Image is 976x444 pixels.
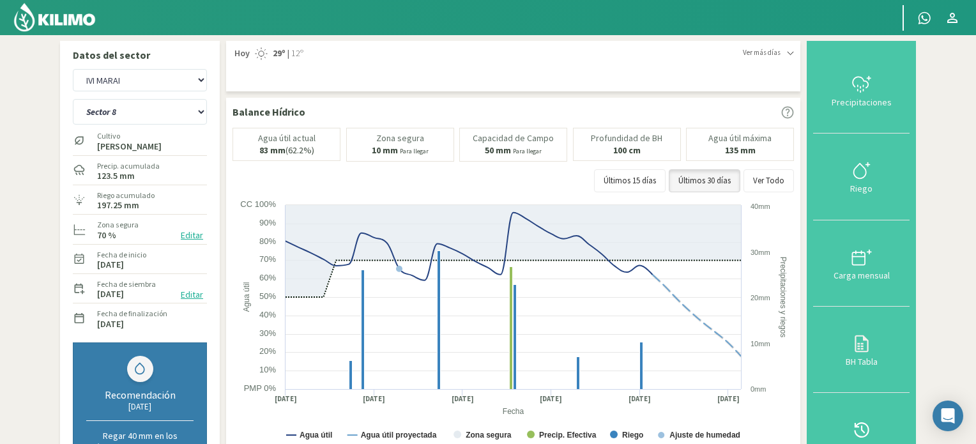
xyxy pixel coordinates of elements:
text: Agua útil [242,282,251,312]
text: 20% [259,346,276,356]
div: Riego [817,184,906,193]
text: 40mm [751,203,770,210]
label: Fecha de siembra [97,279,156,290]
text: 40% [259,310,276,319]
p: Capacidad de Campo [473,134,554,143]
img: Kilimo [13,2,96,33]
text: Fecha [503,407,524,416]
text: [DATE] [540,394,562,404]
label: Riego acumulado [97,190,155,201]
text: 50% [259,291,276,301]
text: 20mm [751,294,770,302]
text: [DATE] [717,394,740,404]
text: 70% [259,254,276,264]
label: [DATE] [97,290,124,298]
b: 100 cm [613,144,641,156]
text: 10mm [751,340,770,348]
div: BH Tabla [817,357,906,366]
p: Datos del sector [73,47,207,63]
p: Agua útil actual [258,134,316,143]
button: Últimos 15 días [594,169,666,192]
p: (62.2%) [259,146,314,155]
div: Precipitaciones [817,98,906,107]
b: 50 mm [485,144,511,156]
text: Agua útil proyectada [361,431,437,440]
small: Para llegar [400,147,429,155]
label: [PERSON_NAME] [97,142,162,151]
text: Riego [622,431,643,440]
text: 30mm [751,249,770,256]
b: 10 mm [372,144,398,156]
span: 12º [289,47,303,60]
text: Precip. Efectiva [539,431,597,440]
button: Últimos 30 días [669,169,740,192]
p: Profundidad de BH [591,134,662,143]
text: 90% [259,218,276,227]
text: 0mm [751,385,766,393]
button: Editar [177,287,207,302]
strong: 29º [273,47,286,59]
label: Zona segura [97,219,139,231]
span: Hoy [233,47,250,60]
text: 60% [259,273,276,282]
text: [DATE] [275,394,297,404]
text: 80% [259,236,276,246]
button: BH Tabla [813,307,910,393]
button: Riego [813,134,910,220]
button: Precipitaciones [813,47,910,134]
label: [DATE] [97,320,124,328]
text: Ajuste de humedad [669,431,740,440]
text: 10% [259,365,276,374]
text: [DATE] [629,394,651,404]
label: Cultivo [97,130,162,142]
small: Para llegar [513,147,542,155]
div: Carga mensual [817,271,906,280]
p: Agua útil máxima [708,134,772,143]
text: 30% [259,328,276,338]
label: Fecha de finalización [97,308,167,319]
div: [DATE] [86,401,194,412]
div: Open Intercom Messenger [933,401,963,431]
text: [DATE] [363,394,385,404]
text: Agua útil [300,431,332,440]
text: PMP 0% [244,383,277,393]
button: Carga mensual [813,220,910,307]
label: 123.5 mm [97,172,135,180]
text: [DATE] [452,394,474,404]
p: Balance Hídrico [233,104,305,119]
text: Precipitaciones y riegos [779,256,788,337]
text: Zona segura [466,431,512,440]
span: Ver más días [743,47,781,58]
div: Recomendación [86,388,194,401]
span: | [287,47,289,60]
text: CC 100% [240,199,276,209]
b: 83 mm [259,144,286,156]
p: Zona segura [376,134,424,143]
label: [DATE] [97,261,124,269]
button: Ver Todo [743,169,794,192]
label: Fecha de inicio [97,249,146,261]
label: 197.25 mm [97,201,139,210]
label: 70 % [97,231,116,240]
button: Editar [177,228,207,243]
b: 135 mm [725,144,756,156]
label: Precip. acumulada [97,160,160,172]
